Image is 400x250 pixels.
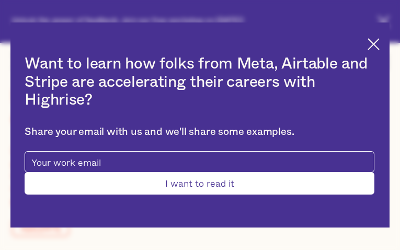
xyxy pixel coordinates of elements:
[25,55,374,109] h2: Want to learn how folks from Meta, Airtable and Stripe are accelerating their careers with Highrise?
[25,151,374,173] input: Your work email
[25,126,374,139] div: Share your email with us and we'll share some examples.
[368,38,380,50] img: Cross icon
[25,151,374,195] form: pop-up-modal-form
[25,172,374,195] input: I want to read it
